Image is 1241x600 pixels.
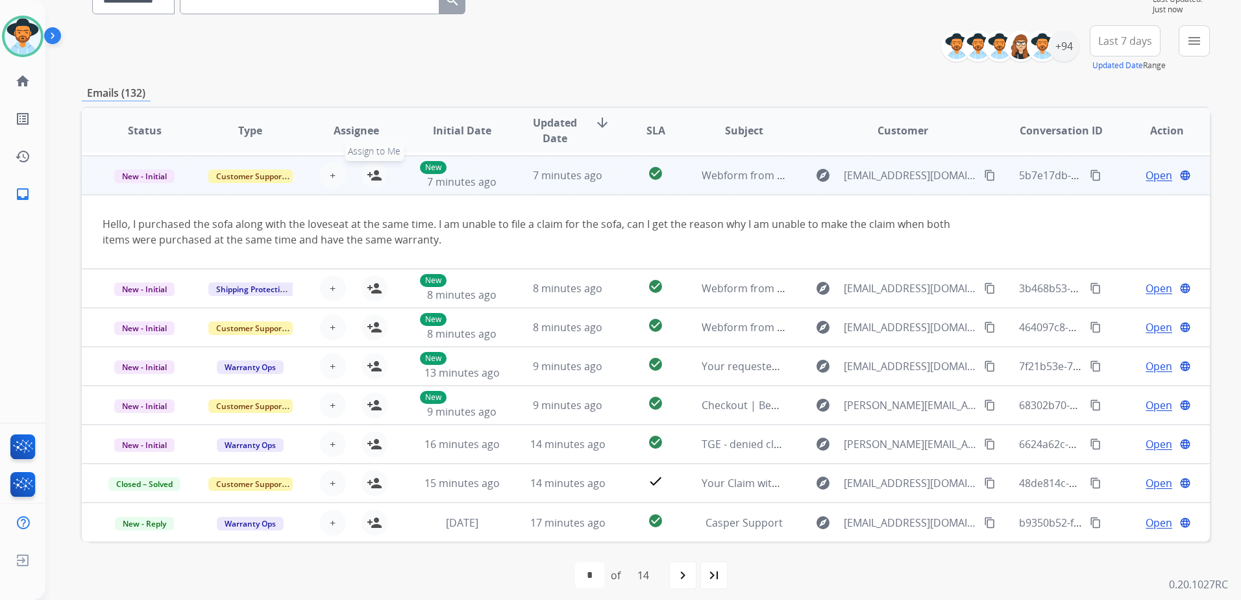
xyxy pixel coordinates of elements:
mat-icon: explore [815,436,831,452]
span: Open [1146,168,1172,183]
span: Closed – Solved [108,477,180,491]
button: Updated Date [1092,60,1143,71]
span: [EMAIL_ADDRESS][DOMAIN_NAME] [844,281,977,296]
span: 68302b70-3c46-4950-937e-d6bff2c3c65d [1019,398,1215,412]
mat-icon: explore [815,319,831,335]
mat-icon: check_circle [648,513,663,529]
span: [EMAIL_ADDRESS][DOMAIN_NAME] [844,319,977,335]
mat-icon: explore [815,168,831,183]
mat-icon: language [1179,399,1191,411]
span: [EMAIL_ADDRESS][DOMAIN_NAME] [844,475,977,491]
button: + [320,431,346,457]
span: Last 7 days [1098,38,1152,44]
span: Customer Support [208,477,293,491]
span: Customer [878,123,928,138]
span: Subject [725,123,763,138]
span: b9350b52-fa16-40c3-9876-dd88b06a2ec4 [1019,516,1218,530]
span: Just now [1153,5,1210,15]
div: Hello, I purchased the sofa along with the loveseat at the same time. I am unable to file a claim... [103,216,977,247]
span: TGE - denied claim [702,437,792,451]
span: Webform from [EMAIL_ADDRESS][DOMAIN_NAME] on [DATE] [702,168,996,182]
span: + [330,358,336,374]
p: New [420,352,447,365]
button: + [320,392,346,418]
span: Checkout | Bed Bath & Beyond [702,398,853,412]
span: New - Initial [114,321,175,335]
mat-icon: home [15,73,31,89]
mat-icon: language [1179,477,1191,489]
mat-icon: language [1179,360,1191,372]
mat-icon: person_add [367,319,382,335]
mat-icon: person_add [367,397,382,413]
span: [EMAIL_ADDRESS][DOMAIN_NAME] [844,515,977,531]
span: Webform from [EMAIL_ADDRESS][DOMAIN_NAME] on [DATE] [702,281,996,295]
span: New - Initial [114,282,175,296]
mat-icon: content_copy [984,321,996,333]
span: [EMAIL_ADDRESS][DOMAIN_NAME] [844,168,977,183]
span: 9 minutes ago [427,405,497,419]
span: New - Initial [114,169,175,183]
mat-icon: content_copy [1090,517,1101,529]
mat-icon: person_add [367,436,382,452]
span: [PERSON_NAME][EMAIL_ADDRESS][PERSON_NAME][DOMAIN_NAME] [844,436,977,452]
button: + [320,314,346,340]
span: Open [1146,358,1172,374]
mat-icon: person_add [367,358,382,374]
span: 3b468b53-1fe0-4da6-b17b-e89bafa2b13d [1019,281,1219,295]
span: 13 minutes ago [424,366,500,380]
span: [PERSON_NAME][EMAIL_ADDRESS][PERSON_NAME][DOMAIN_NAME] [844,397,977,413]
span: + [330,281,336,296]
span: Customer Support [208,399,293,413]
span: Shipping Protection [208,282,297,296]
div: +94 [1048,31,1079,62]
mat-icon: check_circle [648,279,663,294]
mat-icon: explore [815,358,831,374]
span: 16 minutes ago [424,437,500,451]
span: 464097c8-904d-49bb-bf6a-8cb50209450a [1019,320,1218,334]
span: Status [128,123,162,138]
button: + [320,162,346,188]
span: Open [1146,281,1172,296]
span: New - Initial [114,360,175,374]
span: 14 minutes ago [530,476,606,490]
div: 14 [627,562,659,588]
span: Open [1146,397,1172,413]
mat-icon: language [1179,282,1191,294]
mat-icon: check_circle [648,395,663,411]
mat-icon: last_page [706,568,722,583]
span: Warranty Ops [217,438,284,452]
mat-icon: check_circle [648,356,663,372]
mat-icon: explore [815,281,831,296]
span: 7 minutes ago [533,168,602,182]
span: 8 minutes ago [427,327,497,341]
div: of [611,568,620,583]
mat-icon: menu [1186,33,1202,49]
span: Warranty Ops [217,360,284,374]
span: Customer Support [208,321,293,335]
span: 6624a62c-3458-4aa5-8a29-83631a1522ff [1019,437,1214,451]
p: New [420,313,447,326]
mat-icon: list_alt [15,111,31,127]
img: avatar [5,18,41,55]
span: New - Initial [114,438,175,452]
mat-icon: content_copy [1090,169,1101,181]
span: 9 minutes ago [533,359,602,373]
span: 5b7e17db-49b7-4551-80b9-0ef4aa2a1bbc [1019,168,1220,182]
span: [EMAIL_ADDRESS][DOMAIN_NAME] [844,358,977,374]
span: Assign to Me [345,142,404,161]
span: Open [1146,319,1172,335]
span: Webform from [PERSON_NAME][EMAIL_ADDRESS][DOMAIN_NAME] on [DATE] [702,320,1076,334]
mat-icon: history [15,149,31,164]
span: 14 minutes ago [530,437,606,451]
span: 9 minutes ago [533,398,602,412]
button: + [320,470,346,496]
mat-icon: check_circle [648,318,663,333]
mat-icon: content_copy [984,517,996,529]
mat-icon: language [1179,169,1191,181]
span: 8 minutes ago [533,281,602,295]
span: + [330,319,336,335]
button: Assign to Me [362,162,387,188]
mat-icon: content_copy [984,282,996,294]
mat-icon: person_add [367,168,382,183]
p: New [420,391,447,404]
